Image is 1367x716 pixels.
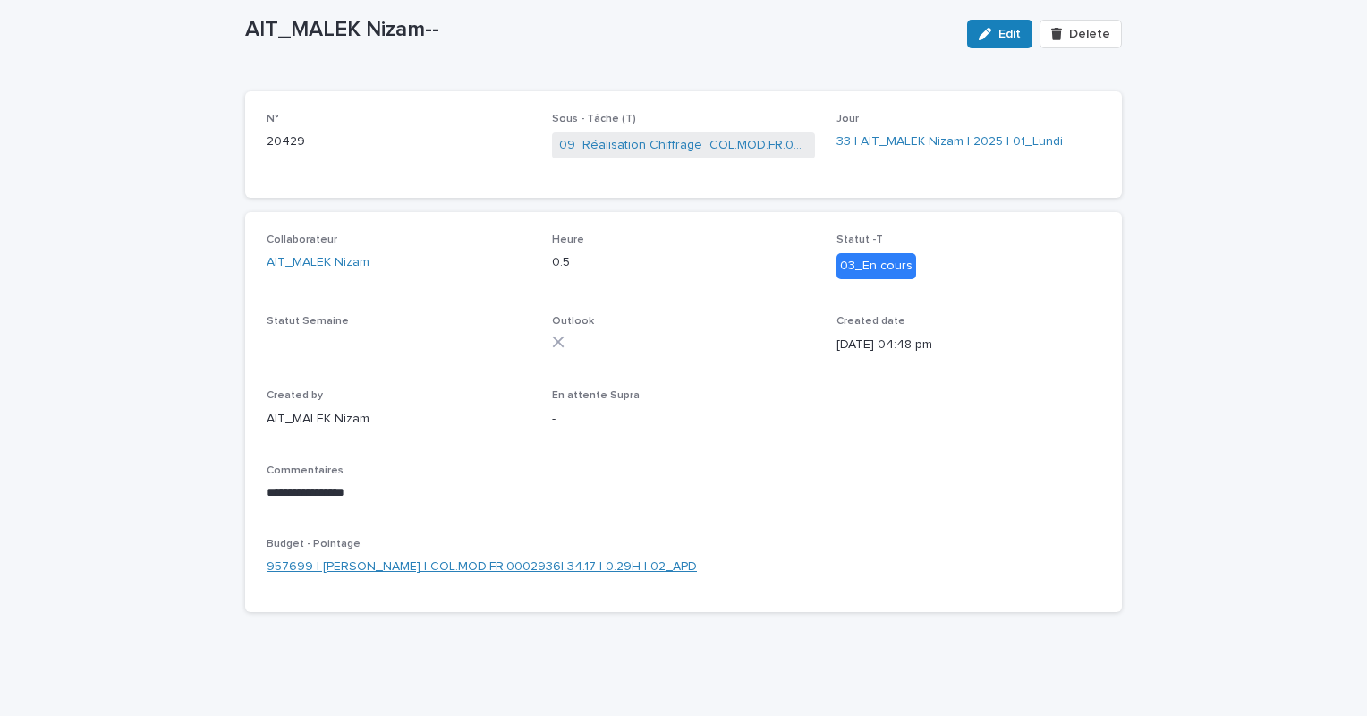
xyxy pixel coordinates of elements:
span: Statut Semaine [267,316,349,327]
span: Commentaires [267,465,344,476]
span: Budget - Pointage [267,539,361,550]
button: Delete [1040,20,1122,48]
span: Created by [267,390,323,401]
p: - [552,410,816,429]
a: 09_Réalisation Chiffrage_COL.MOD.FR.0002936 [559,136,809,155]
span: En attente Supra [552,390,640,401]
p: - [267,336,531,354]
p: 0.5 [552,253,816,272]
a: AIT_MALEK Nizam [267,253,369,272]
div: 03_En cours [836,253,916,279]
p: 20429 [267,132,531,151]
span: Sous - Tâche (T) [552,114,636,124]
p: AIT_MALEK Nizam [267,410,531,429]
a: 957699 | [PERSON_NAME] | COL.MOD.FR.0002936| 34.17 | 0.29H | 02_APD [267,558,697,576]
span: Edit [998,28,1021,40]
span: Delete [1069,28,1110,40]
button: Edit [967,20,1032,48]
a: 33 | AIT_MALEK Nizam | 2025 | 01_Lundi [836,132,1063,151]
p: AIT_MALEK Nizam-- [245,17,953,43]
span: Created date [836,316,905,327]
span: Heure [552,234,584,245]
span: Statut -T [836,234,883,245]
p: [DATE] 04:48 pm [836,336,1100,354]
span: Jour [836,114,859,124]
span: Outlook [552,316,594,327]
span: N° [267,114,279,124]
span: Collaborateur [267,234,337,245]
